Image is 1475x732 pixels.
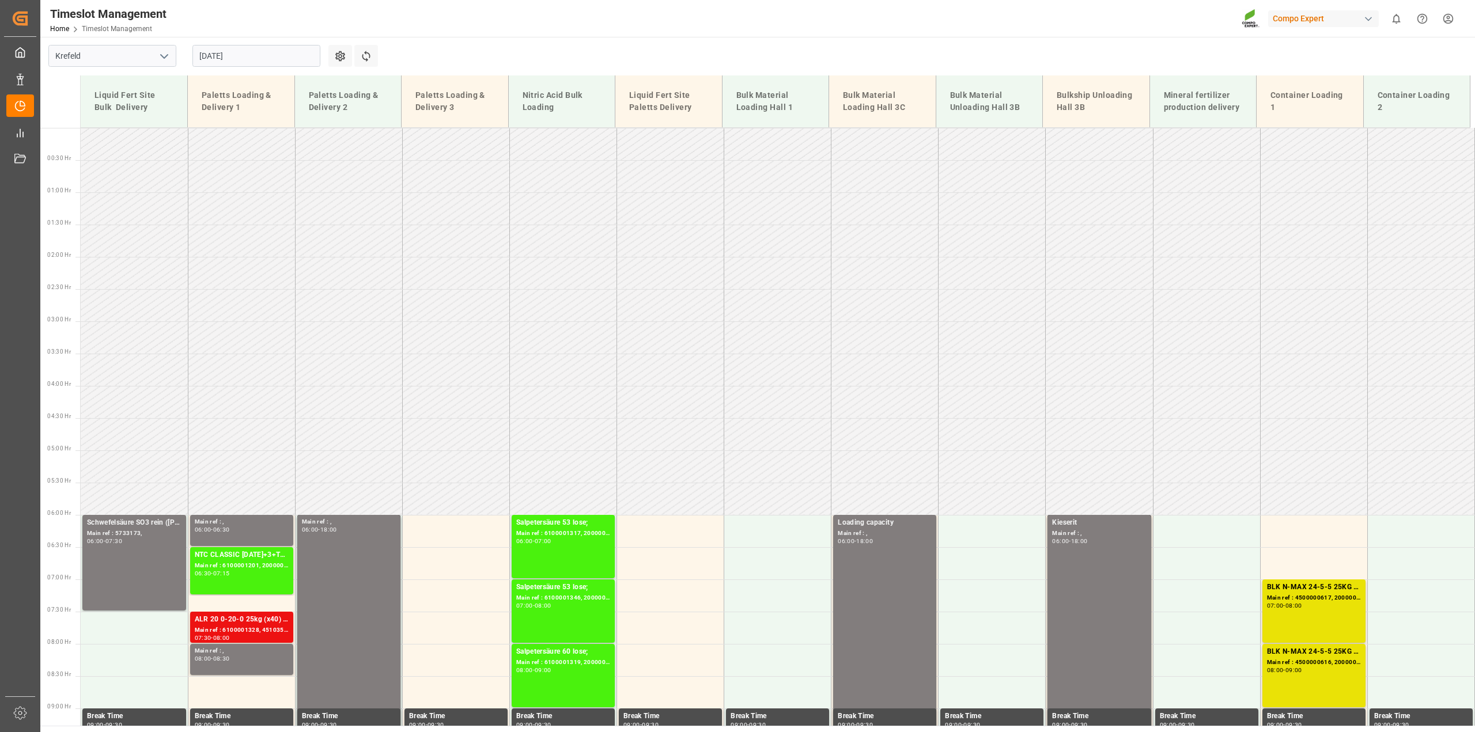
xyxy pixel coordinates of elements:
div: - [533,603,535,608]
div: 06:00 [87,538,104,544]
div: Main ref : 6100001346, 2000001170; [516,593,610,603]
div: Kieserit [1052,517,1146,529]
div: 09:30 [1071,722,1088,727]
div: 09:30 [856,722,873,727]
div: Main ref : 6100001201, 2000000929; [195,561,289,571]
div: - [747,722,749,727]
span: 05:30 Hr [47,477,71,484]
div: Main ref : , [195,517,289,527]
div: 09:00 [535,667,551,673]
div: - [1283,722,1285,727]
div: Bulk Material Loading Hall 1 [732,85,820,118]
div: Bulkship Unloading Hall 3B [1052,85,1140,118]
span: 08:00 Hr [47,639,71,645]
div: Salpetersäure 53 lose; [516,517,610,529]
div: Break Time [838,711,932,722]
div: Break Time [1374,711,1468,722]
div: 18:00 [1071,538,1088,544]
div: Main ref : , [1052,529,1146,538]
div: Break Time [516,711,610,722]
div: - [104,538,105,544]
div: 08:00 [535,603,551,608]
div: Main ref : 5733173, [87,529,181,538]
div: - [640,722,642,727]
span: 04:00 Hr [47,381,71,387]
div: 06:00 [838,538,854,544]
span: 08:30 Hr [47,671,71,677]
div: 09:30 [1285,722,1302,727]
span: 03:30 Hr [47,348,71,355]
div: Break Time [1160,711,1254,722]
div: 09:00 [731,722,747,727]
span: 01:00 Hr [47,187,71,194]
div: Paletts Loading & Delivery 3 [411,85,499,118]
input: DD.MM.YYYY [192,45,320,67]
div: - [533,538,535,544]
div: ALR 20 0-20-0 25kg (x40) INT;BFL FET SL 10L (x60) FR,DE *PD; [195,614,289,625]
div: - [1283,603,1285,608]
div: Break Time [1267,711,1361,722]
div: - [318,527,320,532]
a: Home [50,25,69,33]
div: - [211,527,213,532]
div: 06:00 [195,527,211,532]
div: 09:30 [963,722,980,727]
div: - [1069,722,1071,727]
div: - [1283,667,1285,673]
div: Nitric Acid Bulk Loading [518,85,606,118]
div: 06:00 [302,527,319,532]
div: Schwefelsäure SO3 rein ([PERSON_NAME]); [87,517,181,529]
div: - [962,722,963,727]
span: 04:30 Hr [47,413,71,419]
div: 08:30 [213,656,230,661]
span: 06:30 Hr [47,542,71,548]
div: 06:30 [213,527,230,532]
div: Compo Expert [1268,10,1379,27]
div: NTC CLASSIC [DATE]+3+TE 600kg BB; [195,549,289,561]
div: 09:00 [838,722,854,727]
div: Container Loading 1 [1266,85,1354,118]
div: Main ref : , [838,529,932,538]
span: 03:00 Hr [47,316,71,323]
div: 06:00 [1052,538,1069,544]
div: Salpetersäure 53 lose; [516,582,610,593]
div: - [533,667,535,673]
div: 09:00 [409,722,426,727]
div: Break Time [1052,711,1146,722]
div: Liquid Fert Site Bulk Delivery [90,85,178,118]
div: 09:30 [1393,722,1409,727]
span: 05:00 Hr [47,445,71,452]
div: 08:00 [516,667,533,673]
div: Break Time [623,711,717,722]
div: Main ref : , [302,517,396,527]
div: 07:15 [213,571,230,576]
div: 07:30 [105,538,122,544]
button: show 0 new notifications [1383,6,1409,32]
div: 18:00 [856,538,873,544]
div: Bulk Material Unloading Hall 3B [945,85,1034,118]
div: 09:00 [623,722,640,727]
span: 07:30 Hr [47,606,71,613]
div: - [104,722,105,727]
div: Bulk Material Loading Hall 3C [838,85,926,118]
div: 07:00 [1267,603,1284,608]
div: 09:00 [302,722,319,727]
div: 08:00 [1285,603,1302,608]
div: BLK N-MAX 24-5-5 25KG (x42) INT MTO; [1267,582,1361,593]
div: - [318,722,320,727]
button: open menu [155,47,172,65]
div: Main ref : 6100001328, 4510350273; 2000001156; [195,625,289,635]
div: 09:30 [749,722,766,727]
div: 18:00 [320,527,337,532]
div: 06:00 [516,538,533,544]
div: - [1069,538,1071,544]
div: 09:00 [1267,722,1284,727]
div: - [1176,722,1178,727]
div: - [211,656,213,661]
button: Compo Expert [1268,7,1383,29]
div: 07:00 [516,603,533,608]
span: 09:00 Hr [47,703,71,710]
div: - [211,635,213,640]
div: 08:00 [195,656,211,661]
div: - [211,571,213,576]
